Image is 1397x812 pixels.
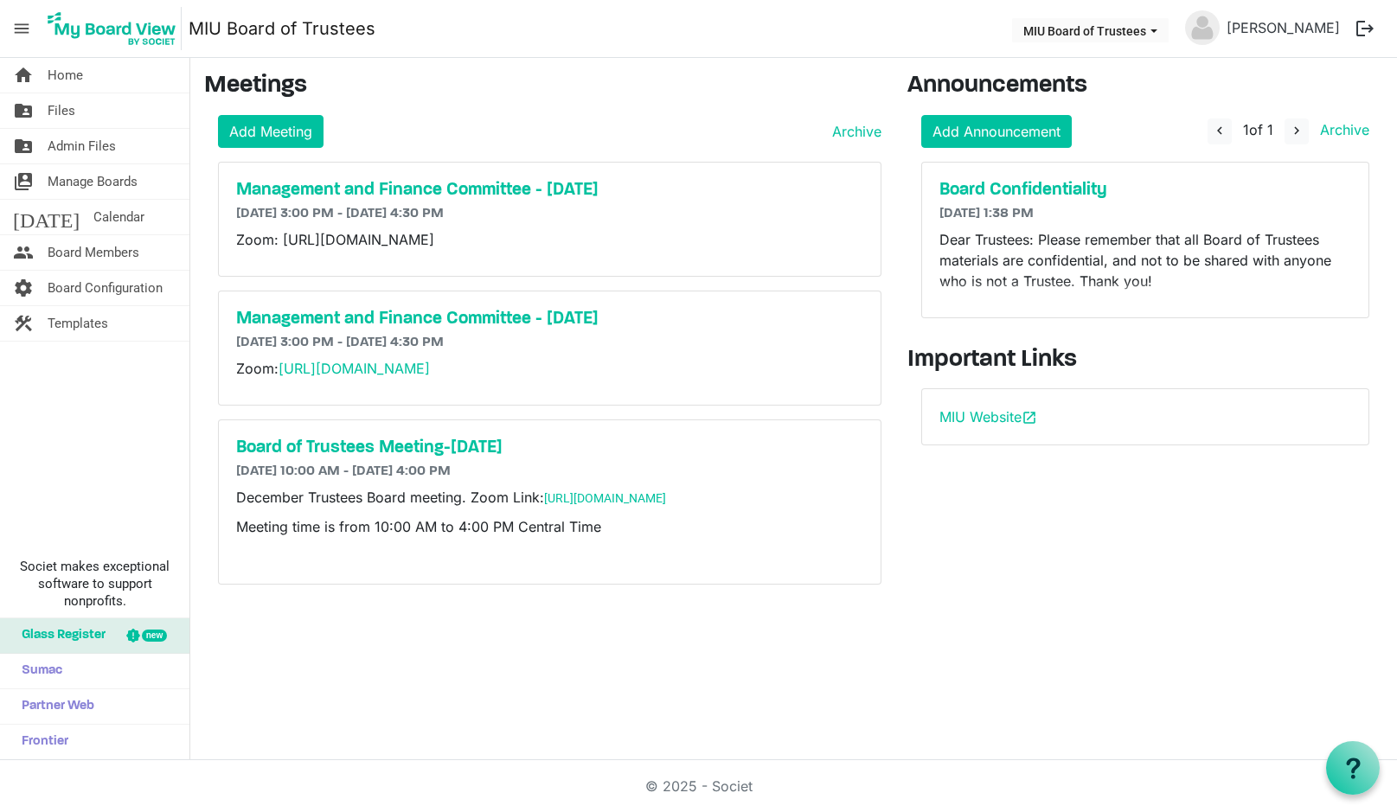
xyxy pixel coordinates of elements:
[236,335,863,351] h6: [DATE] 3:00 PM - [DATE] 4:30 PM
[42,7,182,50] img: My Board View Logo
[8,558,182,610] span: Societ makes exceptional software to support nonprofits.
[645,777,753,795] a: © 2025 - Societ
[48,58,83,93] span: Home
[236,487,863,508] p: December Trustees Board meeting. Zoom Link:
[236,518,601,535] span: Meeting time is from 10:00 AM to 4:00 PM Central Time
[1243,121,1249,138] span: 1
[93,200,144,234] span: Calendar
[48,235,139,270] span: Board Members
[1220,10,1347,45] a: [PERSON_NAME]
[13,200,80,234] span: [DATE]
[13,93,34,128] span: folder_shared
[1243,121,1273,138] span: of 1
[13,618,106,653] span: Glass Register
[142,630,167,642] div: new
[48,93,75,128] span: Files
[279,360,430,377] a: [URL][DOMAIN_NAME]
[907,72,1383,101] h3: Announcements
[48,129,116,163] span: Admin Files
[48,271,163,305] span: Board Configuration
[236,206,863,222] h6: [DATE] 3:00 PM - [DATE] 4:30 PM
[907,346,1383,375] h3: Important Links
[939,229,1351,291] p: Dear Trustees: Please remember that all Board of Trustees materials are confidential, and not to ...
[218,115,324,148] a: Add Meeting
[48,306,108,341] span: Templates
[544,491,666,505] a: [URL][DOMAIN_NAME]
[236,180,863,201] a: Management and Finance Committee - [DATE]
[13,58,34,93] span: home
[1012,18,1169,42] button: MIU Board of Trustees dropdownbutton
[1022,410,1037,425] span: open_in_new
[1289,123,1304,138] span: navigate_next
[13,271,34,305] span: settings
[13,306,34,341] span: construction
[236,231,434,248] span: Zoom: [URL][DOMAIN_NAME]
[236,464,863,480] h6: [DATE] 10:00 AM - [DATE] 4:00 PM
[13,654,62,688] span: Sumac
[1285,118,1309,144] button: navigate_next
[939,180,1351,201] a: Board Confidentiality
[921,115,1072,148] a: Add Announcement
[939,207,1034,221] span: [DATE] 1:38 PM
[204,72,881,101] h3: Meetings
[236,438,863,458] a: Board of Trustees Meeting-[DATE]
[189,11,375,46] a: MIU Board of Trustees
[236,360,430,377] span: Zoom:
[1347,10,1383,47] button: logout
[1185,10,1220,45] img: no-profile-picture.svg
[13,725,68,759] span: Frontier
[42,7,189,50] a: My Board View Logo
[5,12,38,45] span: menu
[1208,118,1232,144] button: navigate_before
[48,164,138,199] span: Manage Boards
[13,164,34,199] span: switch_account
[1212,123,1227,138] span: navigate_before
[1313,121,1369,138] a: Archive
[939,408,1037,425] a: MIU Websiteopen_in_new
[13,129,34,163] span: folder_shared
[236,309,863,329] a: Management and Finance Committee - [DATE]
[13,689,94,724] span: Partner Web
[825,121,881,142] a: Archive
[13,235,34,270] span: people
